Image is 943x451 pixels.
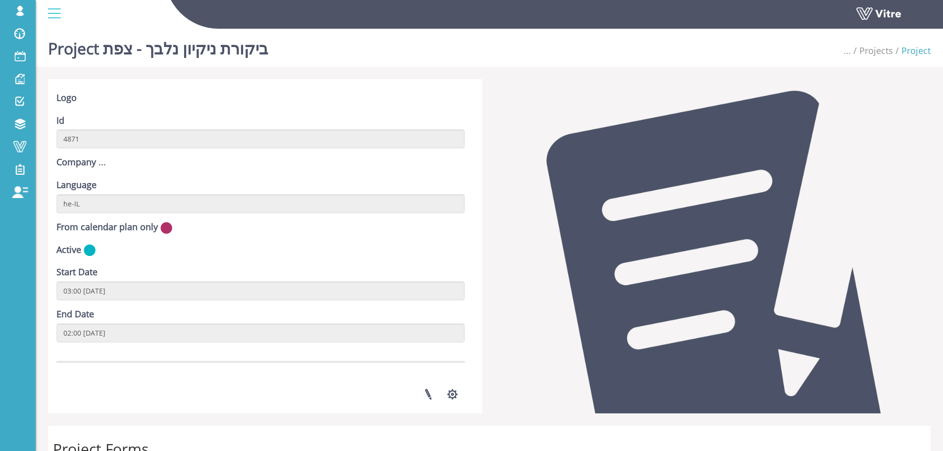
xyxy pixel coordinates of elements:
label: Start Date [56,266,98,279]
label: Language [56,179,97,192]
span: ... [99,156,106,168]
img: no [160,222,172,234]
label: Logo [56,92,77,104]
img: yes [84,244,96,256]
label: Company [56,156,96,169]
h1: Project ביקורת ניקיון נלבך - צפת [48,25,268,67]
label: Id [56,114,64,127]
li: Project [893,45,931,57]
label: Active [56,244,81,256]
span: ... [844,45,851,56]
label: End Date [56,308,94,321]
label: From calendar plan only [56,221,158,234]
a: Projects [859,45,893,56]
